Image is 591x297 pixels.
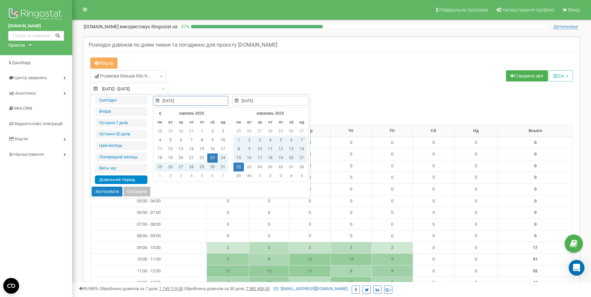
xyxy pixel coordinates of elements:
[207,277,249,289] td: 8
[549,70,573,81] button: Дія
[254,118,265,127] th: ср
[289,277,331,289] td: 6
[197,136,207,145] td: 8
[244,153,254,162] td: 16
[244,109,296,118] th: вересень 2025
[265,153,275,162] td: 18
[289,230,331,242] td: 0
[275,153,286,162] td: 19
[454,137,498,148] td: 0
[254,171,265,180] td: 1
[454,230,498,242] td: 0
[413,254,454,265] td: 0
[454,207,498,219] td: 0
[331,207,372,219] td: 0
[413,137,454,148] td: 0
[165,163,176,171] td: 26
[165,171,176,180] td: 2
[286,127,296,136] td: 30
[186,118,197,127] th: чт
[186,171,197,180] td: 4
[331,265,372,277] td: 8
[218,171,228,180] td: 7
[91,218,207,230] td: 07:00 - 08:00
[186,136,197,145] td: 7
[165,109,218,118] th: серпень 2025
[254,127,265,136] td: 27
[286,136,296,145] td: 6
[554,24,578,29] span: Детальніше
[454,218,498,230] td: 0
[207,127,218,136] td: 2
[289,242,331,254] td: 3
[165,118,176,127] th: вт
[296,171,307,180] td: 5
[249,265,289,277] td: 12
[155,153,165,162] td: 18
[8,31,64,41] input: Пошук за номером
[197,145,207,153] td: 15
[123,187,150,196] button: Скасувати
[249,242,289,254] td: 5
[372,254,413,265] td: 9
[372,195,413,207] td: 0
[265,163,275,171] td: 25
[454,148,498,160] td: 0
[454,265,498,277] td: 0
[207,163,218,171] td: 30
[439,7,488,12] span: Реферальна програма
[218,145,228,153] td: 17
[197,153,207,162] td: 22
[534,198,536,203] strong: 0
[286,118,296,127] th: сб
[207,242,249,254] td: 2
[176,136,186,145] td: 6
[296,136,307,145] td: 7
[186,163,197,171] td: 28
[207,195,249,207] td: 0
[249,254,289,265] td: 8
[159,286,183,291] u: 1 745 115,00
[286,145,296,153] td: 13
[372,183,413,195] td: 0
[254,163,265,171] td: 24
[207,254,249,265] td: 9
[207,207,249,219] td: 0
[249,207,289,219] td: 0
[372,277,413,289] td: 8
[413,172,454,184] td: 0
[534,187,536,192] strong: 0
[91,207,207,219] td: 06:00 - 07:00
[186,145,197,153] td: 14
[372,137,413,148] td: 0
[233,171,244,180] td: 29
[95,175,147,184] li: Довільний період
[454,242,498,254] td: 0
[91,265,207,277] td: 11:00 - 12:00
[218,163,228,171] td: 31
[331,125,372,137] th: Чт
[372,125,413,137] th: Пт
[218,118,228,127] th: нд
[120,24,178,29] span: використовує Ringostat на
[184,286,270,291] span: Оброблено дзвінків за 30 днів :
[275,145,286,153] td: 12
[454,277,498,289] td: 0
[244,163,254,171] td: 23
[331,160,372,172] td: 0
[8,23,64,29] a: [DOMAIN_NAME]
[413,277,454,289] td: 0
[534,140,536,145] strong: 0
[454,125,498,137] th: Нд
[155,127,165,136] td: 28
[296,163,307,171] td: 28
[14,152,44,157] span: Налаштування
[265,118,275,127] th: чт
[207,118,218,127] th: сб
[176,118,186,127] th: ср
[331,242,372,254] td: 5
[176,145,186,153] td: 13
[331,183,372,195] td: 0
[207,153,218,162] td: 23
[90,57,118,69] button: Фільтр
